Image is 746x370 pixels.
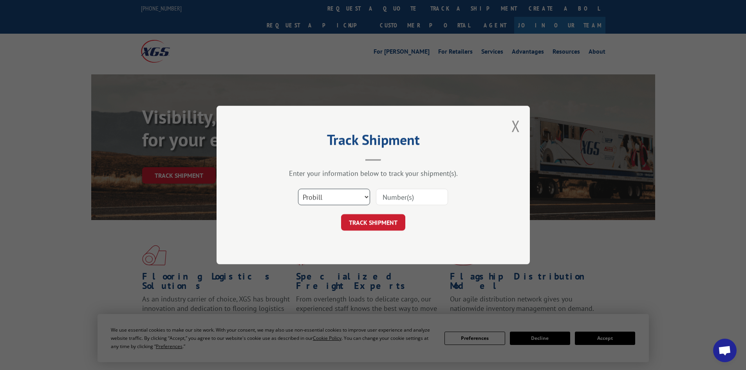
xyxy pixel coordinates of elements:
h2: Track Shipment [256,134,491,149]
div: Open chat [713,339,737,362]
div: Enter your information below to track your shipment(s). [256,169,491,178]
input: Number(s) [376,189,448,205]
button: TRACK SHIPMENT [341,214,405,231]
button: Close modal [511,116,520,136]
